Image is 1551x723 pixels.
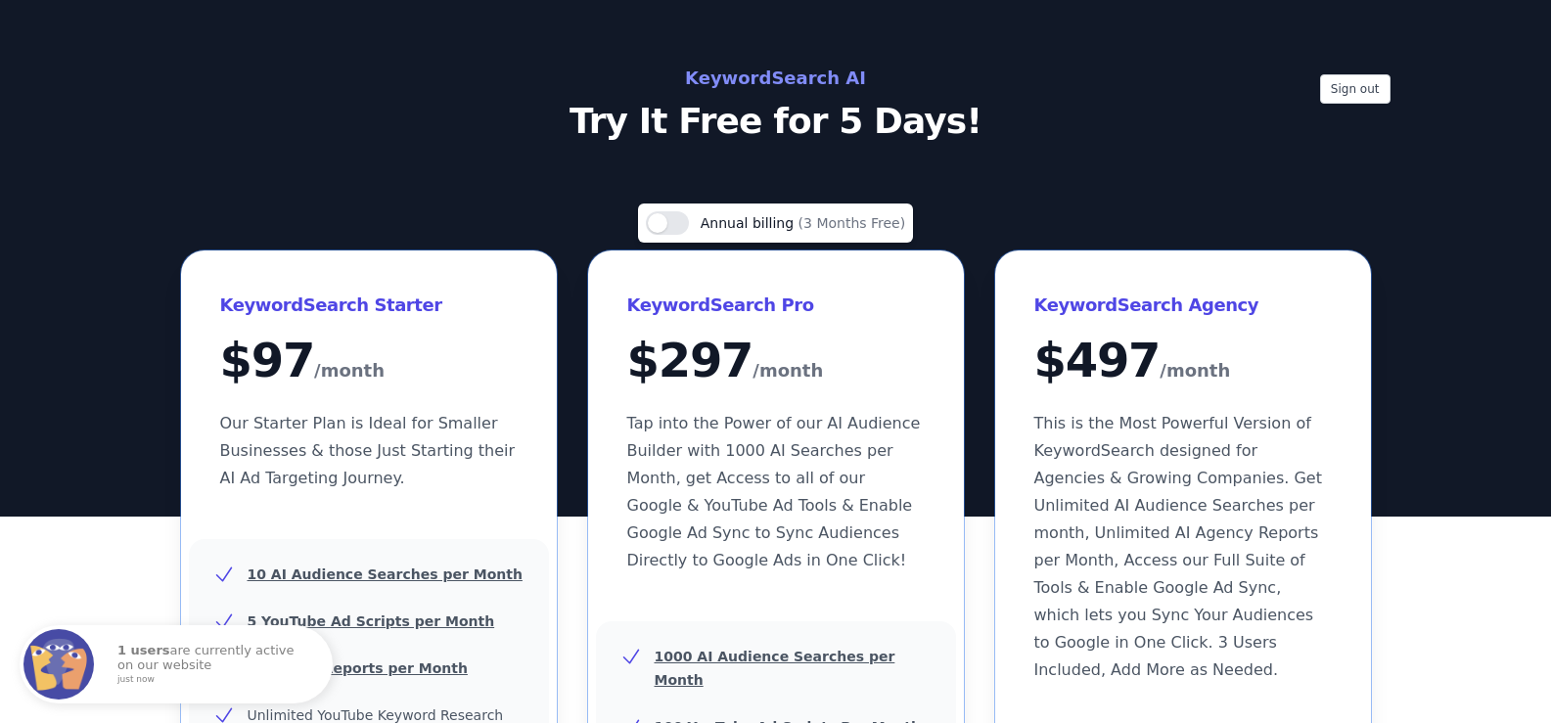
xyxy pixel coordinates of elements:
[1320,74,1391,104] button: Sign out
[220,337,518,386] div: $ 97
[248,707,504,723] span: Unlimited YouTube Keyword Research
[314,355,385,386] span: /month
[117,675,307,685] small: just now
[117,643,170,657] strong: 1 users
[220,414,516,487] span: Our Starter Plan is Ideal for Smaller Businesses & those Just Starting their AI Ad Targeting Jour...
[220,290,518,321] h3: KeywordSearch Starter
[701,215,798,231] span: Annual billing
[23,629,94,700] img: Fomo
[627,414,921,569] span: Tap into the Power of our AI Audience Builder with 1000 AI Searches per Month, get Access to all ...
[753,355,823,386] span: /month
[798,215,906,231] span: (3 Months Free)
[1034,337,1332,386] div: $ 497
[248,566,523,582] u: 10 AI Audience Searches per Month
[1034,414,1322,679] span: This is the Most Powerful Version of KeywordSearch designed for Agencies & Growing Companies. Get...
[338,102,1214,141] p: Try It Free for 5 Days!
[1160,355,1230,386] span: /month
[655,649,895,688] u: 1000 AI Audience Searches per Month
[338,63,1214,94] h2: KeywordSearch AI
[627,290,925,321] h3: KeywordSearch Pro
[248,660,468,676] u: 3 Agency Reports per Month
[627,337,925,386] div: $ 297
[117,644,313,684] p: are currently active on our website
[248,613,495,629] u: 5 YouTube Ad Scripts per Month
[1034,290,1332,321] h3: KeywordSearch Agency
